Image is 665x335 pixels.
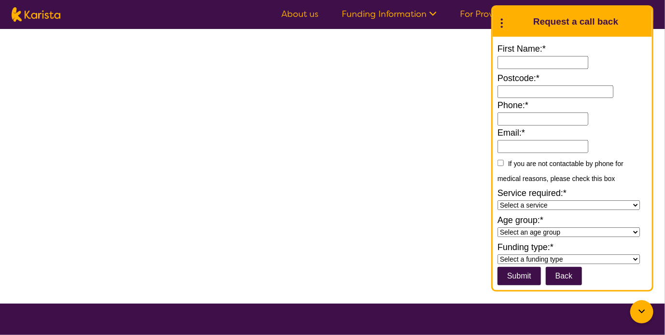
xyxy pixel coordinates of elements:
[498,71,647,85] label: Postcode:*
[498,126,647,140] label: Email:*
[498,98,647,112] label: Phone:*
[498,213,647,227] label: Age group:*
[498,186,647,200] label: Service required:*
[498,267,541,285] input: Submit
[281,8,319,20] a: About us
[533,14,618,29] h1: Request a call back
[342,8,437,20] a: Funding Information
[12,7,60,22] img: Karista logo
[498,160,623,182] label: If you are not contactable by phone for medical reasons, please check this box
[498,240,647,254] label: Funding type:*
[460,8,513,20] a: For Providers
[546,267,582,285] button: Back
[498,85,613,98] input: Enter a 4-digit postcode
[498,42,647,56] label: First Name:*
[508,12,527,31] img: Karista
